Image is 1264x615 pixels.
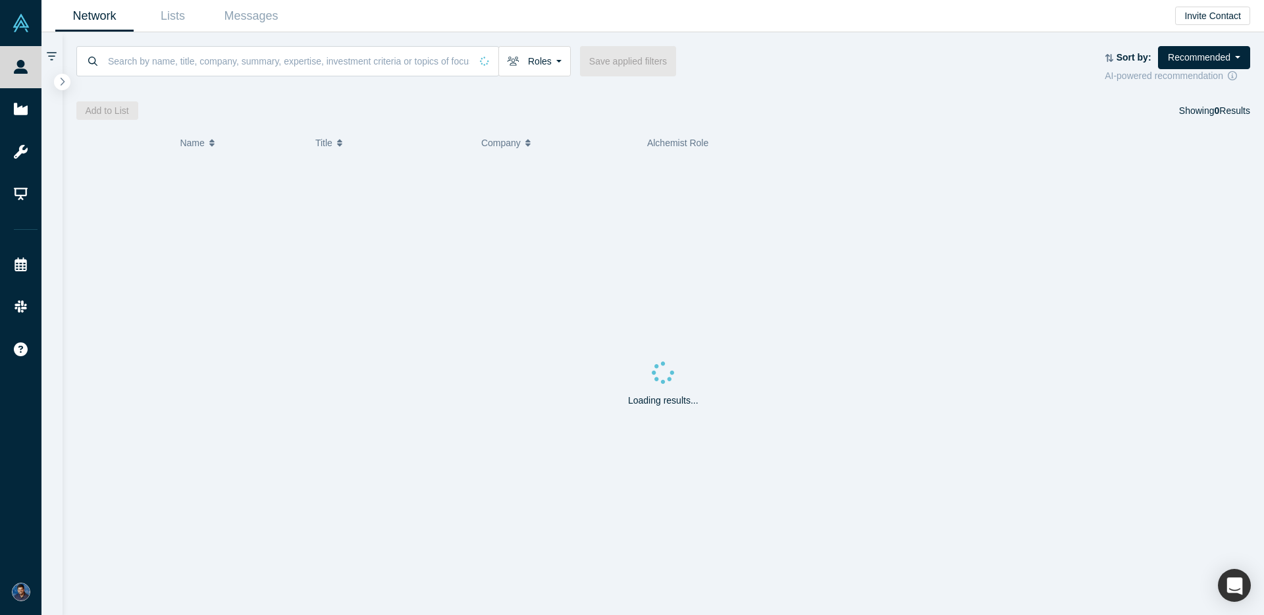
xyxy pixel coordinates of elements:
span: Company [481,129,521,157]
button: Company [481,129,633,157]
button: Save applied filters [580,46,676,76]
span: Results [1215,105,1250,116]
button: Roles [498,46,571,76]
a: Network [55,1,134,32]
div: AI-powered recommendation [1105,69,1250,83]
button: Recommended [1158,46,1250,69]
button: Add to List [76,101,138,120]
button: Name [180,129,302,157]
button: Title [315,129,467,157]
span: Title [315,129,332,157]
span: Name [180,129,204,157]
p: Loading results... [628,394,698,408]
span: Alchemist Role [647,138,708,148]
strong: Sort by: [1117,52,1151,63]
img: Prayas Tiwari's Account [12,583,30,601]
button: Invite Contact [1175,7,1250,25]
img: Alchemist Vault Logo [12,14,30,32]
strong: 0 [1215,105,1220,116]
input: Search by name, title, company, summary, expertise, investment criteria or topics of focus [107,45,471,76]
div: Showing [1179,101,1250,120]
a: Messages [212,1,290,32]
a: Lists [134,1,212,32]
